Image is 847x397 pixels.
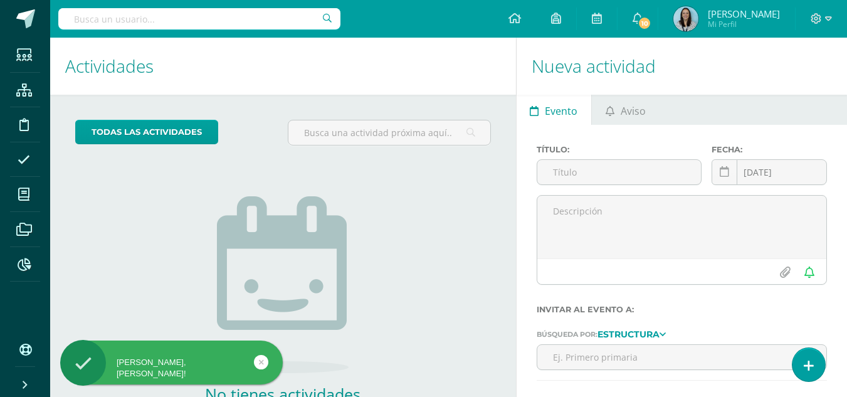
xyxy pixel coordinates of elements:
img: no_activities.png [217,196,349,373]
h1: Nueva actividad [532,38,832,95]
label: Título: [537,145,702,154]
span: [PERSON_NAME] [708,8,780,20]
a: todas las Actividades [75,120,218,144]
a: Estructura [597,329,666,338]
label: Fecha: [712,145,827,154]
input: Busca una actividad próxima aquí... [288,120,490,145]
input: Ej. Primero primaria [537,345,826,369]
a: Evento [517,95,591,125]
img: 5a6f75ce900a0f7ea551130e923f78ee.png [673,6,698,31]
input: Título [537,160,702,184]
span: Mi Perfil [708,19,780,29]
strong: Estructura [597,329,660,340]
input: Fecha de entrega [712,160,826,184]
input: Busca un usuario... [58,8,340,29]
label: Invitar al evento a: [537,305,827,314]
span: 10 [638,16,651,30]
span: Evento [545,96,577,126]
span: Aviso [621,96,646,126]
h1: Actividades [65,38,501,95]
a: Aviso [592,95,659,125]
span: Búsqueda por: [537,330,597,339]
div: [PERSON_NAME], [PERSON_NAME]! [60,357,283,379]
